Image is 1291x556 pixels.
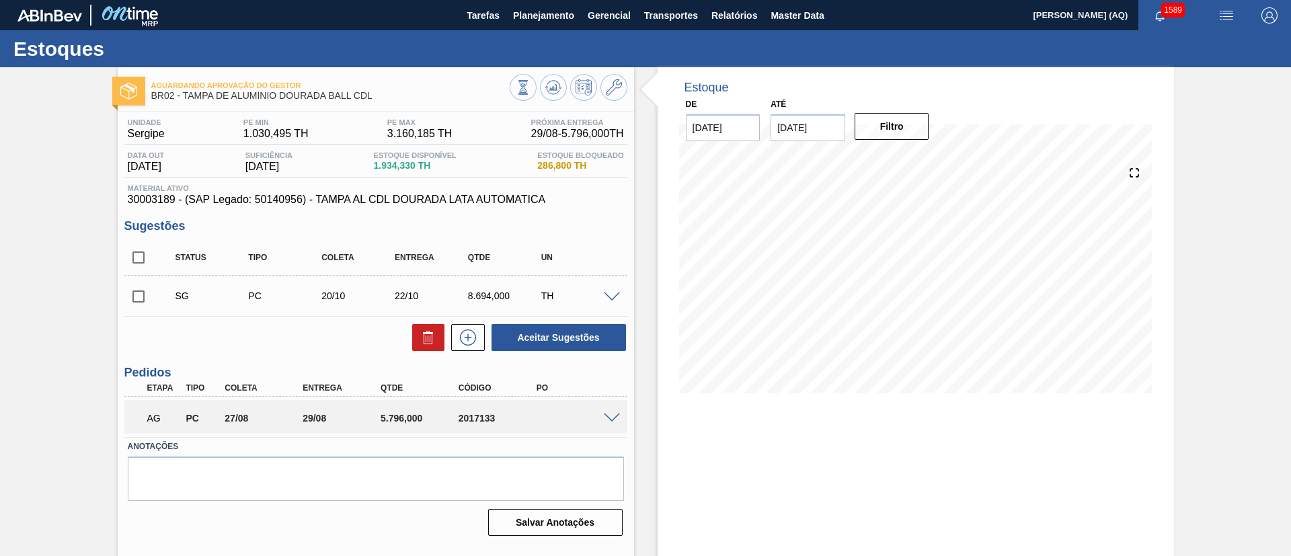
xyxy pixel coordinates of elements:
[711,7,757,24] span: Relatórios
[124,366,627,380] h3: Pedidos
[299,413,387,424] div: 29/08/2025
[172,253,253,262] div: Status
[128,151,165,159] span: Data out
[151,81,510,89] span: Aguardando Aprovação do Gestor
[771,100,786,109] label: Até
[588,7,631,24] span: Gerencial
[172,290,253,301] div: Sugestão Criada
[17,9,82,22] img: TNhmsLtSVTkK8tSr43FrP2fwEKptu5GPRR3wAAAABJRU5ErkJggg==
[243,118,309,126] span: PE MIN
[492,324,626,351] button: Aceitar Sugestões
[374,161,457,171] span: 1.934,330 TH
[1261,7,1278,24] img: Logout
[245,253,326,262] div: Tipo
[1161,3,1185,17] span: 1589
[151,91,510,101] span: BR02 - TAMPA DE ALUMÍNIO DOURADA BALL CDL
[537,151,623,159] span: Estoque Bloqueado
[488,509,623,536] button: Salvar Anotações
[128,194,624,206] span: 30003189 - (SAP Legado: 50140956) - TAMPA AL CDL DOURADA LATA AUTOMATICA
[533,383,621,393] div: PO
[510,74,537,101] button: Visão Geral dos Estoques
[318,290,399,301] div: 20/10/2025
[374,151,457,159] span: Estoque Disponível
[245,290,326,301] div: Pedido de Compra
[531,118,624,126] span: Próxima Entrega
[377,383,465,393] div: Qtde
[144,383,184,393] div: Etapa
[455,383,543,393] div: Código
[1138,6,1181,25] button: Notificações
[128,437,624,456] label: Anotações
[120,83,137,100] img: Ícone
[686,114,760,141] input: dd/mm/yyyy
[182,413,223,424] div: Pedido de Compra
[1218,7,1235,24] img: userActions
[387,118,453,126] span: PE MAX
[538,290,619,301] div: TH
[455,413,543,424] div: 2017133
[128,128,165,140] span: Sergipe
[644,7,698,24] span: Transportes
[318,253,399,262] div: Coleta
[570,74,597,101] button: Programar Estoque
[245,161,292,173] span: [DATE]
[684,81,729,95] div: Estoque
[377,413,465,424] div: 5.796,000
[13,41,252,56] h1: Estoques
[147,413,181,424] p: AG
[771,7,824,24] span: Master Data
[600,74,627,101] button: Ir ao Master Data / Geral
[391,253,473,262] div: Entrega
[531,128,624,140] span: 29/08 - 5.796,000 TH
[221,413,309,424] div: 27/08/2025
[686,100,697,109] label: De
[387,128,453,140] span: 3.160,185 TH
[771,114,845,141] input: dd/mm/yyyy
[221,383,309,393] div: Coleta
[444,324,485,351] div: Nova sugestão
[405,324,444,351] div: Excluir Sugestões
[540,74,567,101] button: Atualizar Gráfico
[513,7,574,24] span: Planejamento
[485,323,627,352] div: Aceitar Sugestões
[855,113,929,140] button: Filtro
[391,290,473,301] div: 22/10/2025
[537,161,623,171] span: 286,800 TH
[144,403,184,433] div: Aguardando Aprovação do Gestor
[128,161,165,173] span: [DATE]
[243,128,309,140] span: 1.030,495 TH
[467,7,500,24] span: Tarefas
[465,253,546,262] div: Qtde
[538,253,619,262] div: UN
[124,219,627,233] h3: Sugestões
[299,383,387,393] div: Entrega
[128,118,165,126] span: Unidade
[182,383,223,393] div: Tipo
[128,184,624,192] span: Material ativo
[465,290,546,301] div: 8.694,000
[245,151,292,159] span: Suficiência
